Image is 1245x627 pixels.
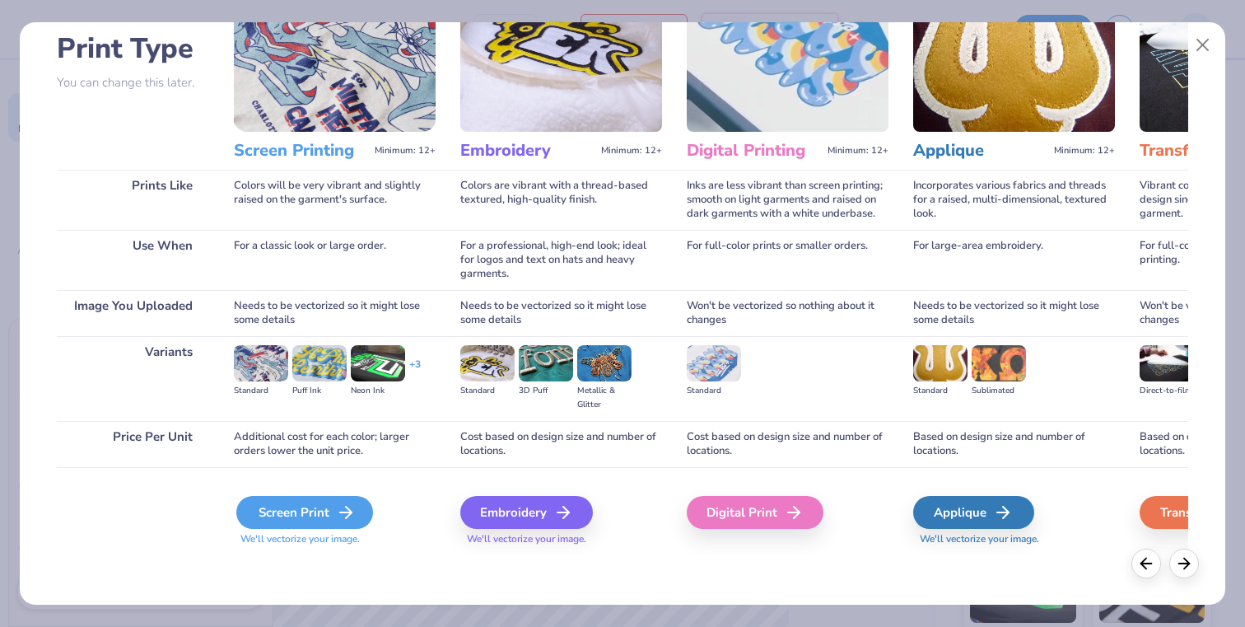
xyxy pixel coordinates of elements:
div: For full-color prints or smaller orders. [687,230,888,290]
div: Standard [460,384,515,398]
div: Sublimated [972,384,1026,398]
h3: Digital Printing [687,140,821,161]
img: Direct-to-film [1140,345,1194,381]
div: Colors are vibrant with a thread-based textured, high-quality finish. [460,170,662,230]
div: Direct-to-film [1140,384,1194,398]
div: Puff Ink [292,384,347,398]
div: Prints Like [57,170,209,230]
div: Needs to be vectorized so it might lose some details [234,290,436,336]
div: + 3 [409,358,421,386]
div: Standard [234,384,288,398]
span: Minimum: 12+ [375,145,436,157]
div: Cost based on design size and number of locations. [687,421,888,467]
div: Metallic & Glitter [577,384,632,412]
div: Based on design size and number of locations. [913,421,1115,467]
div: Image You Uploaded [57,290,209,336]
div: For large-area embroidery. [913,230,1115,290]
span: We'll vectorize your image. [460,532,662,546]
div: Price Per Unit [57,421,209,467]
div: Incorporates various fabrics and threads for a raised, multi-dimensional, textured look. [913,170,1115,230]
div: Needs to be vectorized so it might lose some details [913,290,1115,336]
div: Inks are less vibrant than screen printing; smooth on light garments and raised on dark garments ... [687,170,888,230]
div: Digital Print [687,496,823,529]
div: 3D Puff [519,384,573,398]
div: Won't be vectorized so nothing about it changes [687,290,888,336]
span: Minimum: 12+ [828,145,888,157]
div: Standard [687,384,741,398]
img: Standard [234,345,288,381]
img: Standard [687,345,741,381]
span: Minimum: 12+ [601,145,662,157]
div: Variants [57,336,209,421]
h3: Applique [913,140,1047,161]
div: Standard [913,384,968,398]
span: Minimum: 12+ [1054,145,1115,157]
h3: Screen Printing [234,140,368,161]
img: Standard [913,345,968,381]
img: Standard [460,345,515,381]
p: You can change this later. [57,76,209,90]
div: Embroidery [460,496,593,529]
div: Screen Print [236,496,373,529]
img: Metallic & Glitter [577,345,632,381]
div: Use When [57,230,209,290]
img: 3D Puff [519,345,573,381]
button: Close [1187,30,1219,61]
img: Neon Ink [351,345,405,381]
h3: Embroidery [460,140,595,161]
span: We'll vectorize your image. [913,532,1115,546]
div: Needs to be vectorized so it might lose some details [460,290,662,336]
div: Cost based on design size and number of locations. [460,421,662,467]
div: Additional cost for each color; larger orders lower the unit price. [234,421,436,467]
img: Sublimated [972,345,1026,381]
div: Neon Ink [351,384,405,398]
div: Applique [913,496,1034,529]
span: We'll vectorize your image. [234,532,436,546]
div: For a classic look or large order. [234,230,436,290]
div: Colors will be very vibrant and slightly raised on the garment's surface. [234,170,436,230]
img: Puff Ink [292,345,347,381]
div: For a professional, high-end look; ideal for logos and text on hats and heavy garments. [460,230,662,290]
